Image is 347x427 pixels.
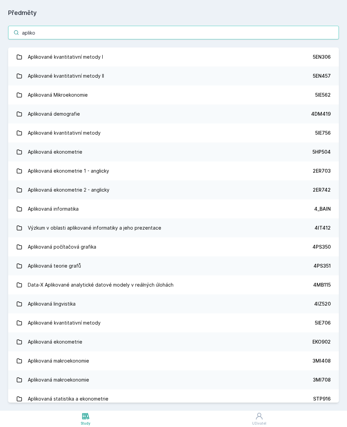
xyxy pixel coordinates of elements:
[312,338,331,345] div: EKO902
[313,376,331,383] div: 3MI708
[313,168,331,174] div: 2ER703
[315,92,331,98] div: 5IE562
[8,66,339,85] a: Aplikované kvantitativní metody II 5EN457
[8,123,339,142] a: Aplikované kvantitativní metody 5IE756
[28,240,96,254] div: Aplikovaná počítačová grafika
[8,294,339,313] a: Aplikovaná lingvistika 4IZ520
[8,389,339,408] a: Aplikovaná statistika a ekonometrie STP916
[8,47,339,66] a: Aplikované kvantitativní metody I 5EN306
[313,54,331,60] div: 5EN306
[314,206,331,212] div: 4_BAIN
[28,50,103,64] div: Aplikované kvantitativní metody I
[8,161,339,180] a: Aplikovaná ekonometrie 1 - anglicky 2ER703
[28,278,173,292] div: Data-X Aplikované analytické datové modely v reálných úlohách
[8,218,339,237] a: Výzkum v oblasti aplikované informatiky a jeho prezentace 4IT412
[315,319,331,326] div: 5IE706
[314,300,331,307] div: 4IZ520
[312,244,331,250] div: 4PS350
[8,142,339,161] a: Aplikovaná ekonometrie 5HP504
[28,316,101,330] div: Aplikované kvantitativní metody
[312,357,331,364] div: 3MI408
[8,199,339,218] a: Aplikovaná informatika 4_BAIN
[28,145,82,159] div: Aplikovaná ekonometrie
[28,88,88,102] div: Aplikovaná Mikroekonomie
[8,104,339,123] a: Aplikovaná demografie 4DM419
[28,164,109,178] div: Aplikovaná ekonometrie 1 - anglicky
[313,73,331,79] div: 5EN457
[313,263,331,269] div: 4PS351
[28,259,81,273] div: Aplikovaná teorie grafů
[28,297,76,311] div: Aplikovaná lingvistika
[313,395,331,402] div: STP916
[8,8,339,18] h1: Předměty
[8,313,339,332] a: Aplikované kvantitativní metody 5IE706
[28,354,89,368] div: Aplikovaná makroekonomie
[8,275,339,294] a: Data-X Aplikované analytické datové modely v reálných úlohách 4MB115
[8,180,339,199] a: Aplikovaná ekonometrie 2 - anglicky 2ER742
[311,111,331,117] div: 4DM419
[28,221,161,235] div: Výzkum v oblasti aplikované informatiky a jeho prezentace
[28,126,101,140] div: Aplikované kvantitativní metody
[8,256,339,275] a: Aplikovaná teorie grafů 4PS351
[28,392,108,406] div: Aplikovaná statistika a ekonometrie
[313,187,331,193] div: 2ER742
[8,351,339,370] a: Aplikovaná makroekonomie 3MI408
[8,26,339,39] input: Název nebo ident předmětu…
[314,225,331,231] div: 4IT412
[28,202,79,216] div: Aplikovaná informatika
[28,335,82,349] div: Aplikovaná ekonometrie
[28,69,104,83] div: Aplikované kvantitativní metody II
[8,85,339,104] a: Aplikovaná Mikroekonomie 5IE562
[8,370,339,389] a: Aplikovaná makroekonomie 3MI708
[28,183,109,197] div: Aplikovaná ekonometrie 2 - anglicky
[8,332,339,351] a: Aplikovaná ekonometrie EKO902
[313,282,331,288] div: 4MB115
[312,149,331,155] div: 5HP504
[81,421,90,426] div: Study
[252,421,266,426] div: Uživatel
[28,107,80,121] div: Aplikovaná demografie
[28,373,89,387] div: Aplikovaná makroekonomie
[315,130,331,136] div: 5IE756
[8,237,339,256] a: Aplikovaná počítačová grafika 4PS350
